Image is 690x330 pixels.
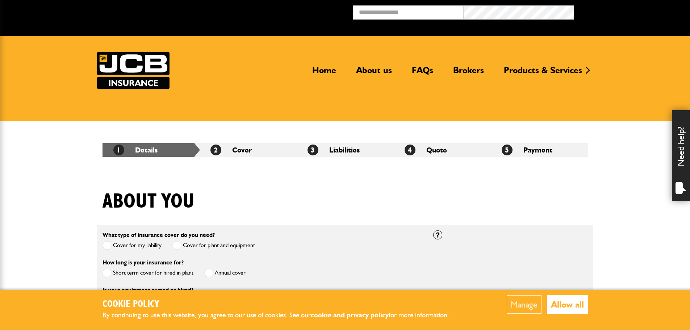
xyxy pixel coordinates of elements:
label: Cover for my liability [103,241,162,250]
label: Is your equipment owned or hired? [103,287,193,293]
span: 5 [502,145,513,155]
li: Details [103,143,200,157]
li: Liabilities [297,143,394,157]
li: Quote [394,143,491,157]
a: cookie and privacy policy [311,311,389,319]
span: 3 [308,145,318,155]
label: What type of insurance cover do you need? [103,232,215,238]
a: FAQs [406,65,439,82]
span: 2 [210,145,221,155]
label: Annual cover [204,268,246,277]
label: How long is your insurance for? [103,260,184,266]
p: By continuing to use this website, you agree to our use of cookies. See our for more information. [103,310,461,321]
label: Short term cover for hired in plant [103,268,193,277]
button: Broker Login [574,5,685,17]
a: Home [307,65,342,82]
li: Cover [200,143,297,157]
h2: Cookie Policy [103,299,461,310]
li: Payment [491,143,588,157]
button: Manage [507,295,541,314]
label: Cover for plant and equipment [172,241,255,250]
a: About us [351,65,397,82]
div: Need help? [672,110,690,201]
a: Brokers [448,65,489,82]
img: JCB Insurance Services logo [97,52,170,89]
button: Allow all [547,295,588,314]
a: JCB Insurance Services [97,52,170,89]
span: 4 [405,145,415,155]
h1: About you [103,189,195,214]
span: 1 [113,145,124,155]
a: Products & Services [498,65,587,82]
